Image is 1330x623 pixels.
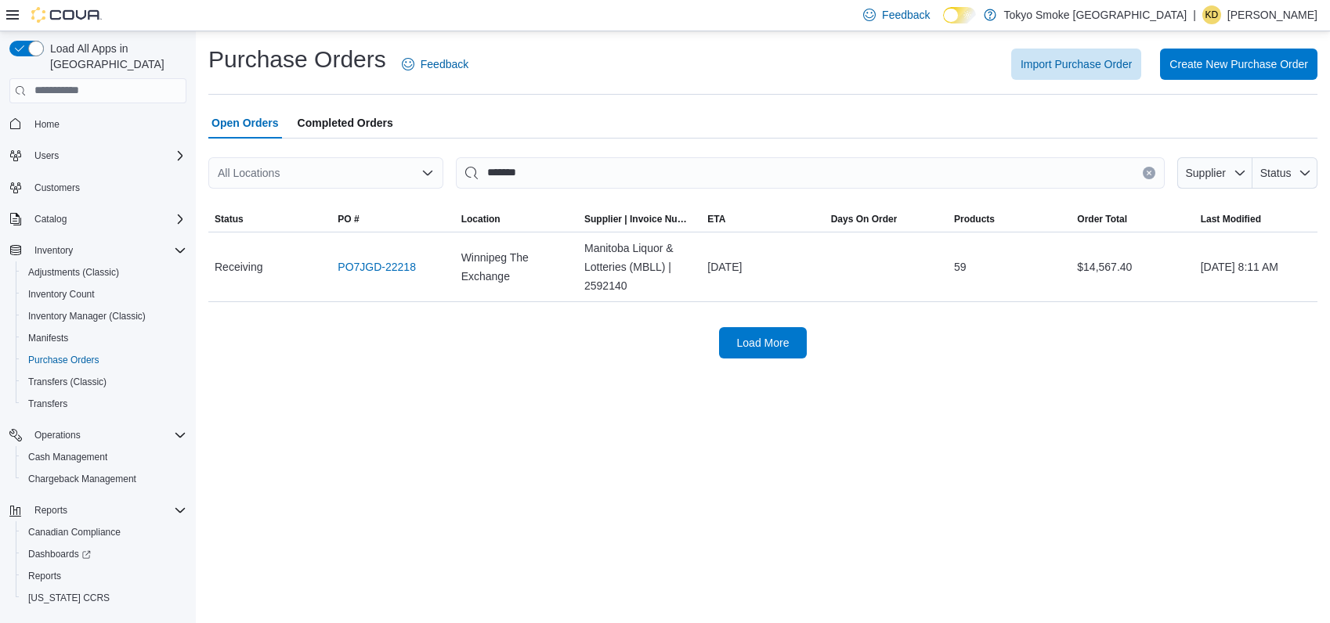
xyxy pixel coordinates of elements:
span: ETA [707,213,725,225]
span: KD [1205,5,1219,24]
span: Reports [28,501,186,520]
span: Users [34,149,59,162]
span: PO # [338,213,359,225]
span: Days On Order [831,213,898,225]
button: [US_STATE] CCRS [16,587,193,609]
span: Catalog [34,213,67,225]
button: Reports [3,499,193,521]
h1: Purchase Orders [208,44,386,75]
p: | [1193,5,1196,24]
span: Inventory [28,241,186,260]
span: Winnipeg The Exchange [461,248,572,286]
a: Chargeback Management [22,470,143,488]
span: Manifests [22,329,186,348]
span: Feedback [882,7,930,23]
span: Load All Apps in [GEOGRAPHIC_DATA] [44,41,186,72]
span: Manifests [28,332,68,344]
button: Import Purchase Order [1011,49,1141,80]
span: Inventory Count [22,285,186,304]
span: Status [1260,167,1292,179]
input: This is a search bar. After typing your query, hit enter to filter the results lower in the page. [456,157,1165,189]
button: Location [455,207,578,232]
button: Reports [28,501,74,520]
span: Users [28,146,186,165]
span: Reports [28,570,61,582]
button: Status [1252,157,1317,189]
span: Dashboards [22,545,186,564]
button: Users [28,146,65,165]
span: Home [34,118,60,131]
a: Adjustments (Classic) [22,263,125,282]
span: Dark Mode [943,23,944,24]
a: Dashboards [22,545,97,564]
span: Supplier [1186,167,1226,179]
button: Purchase Orders [16,349,193,371]
button: PO # [331,207,454,232]
span: Import Purchase Order [1021,56,1132,72]
button: Inventory [28,241,79,260]
span: Inventory Count [28,288,95,301]
a: Purchase Orders [22,351,106,369]
button: Load More [719,327,807,358]
button: Cash Management [16,446,193,468]
span: Receiving [215,257,262,276]
a: Canadian Compliance [22,523,127,542]
span: Home [28,114,186,134]
span: Inventory Manager (Classic) [22,307,186,326]
button: Last Modified [1194,207,1317,232]
button: Inventory Manager (Classic) [16,305,193,327]
button: Chargeback Management [16,468,193,490]
span: Customers [34,182,80,194]
div: [DATE] [701,251,824,283]
a: Inventory Manager (Classic) [22,307,152,326]
span: Cash Management [22,448,186,466]
button: Create New Purchase Order [1160,49,1317,80]
span: Status [215,213,244,225]
span: Transfers [22,394,186,413]
button: Supplier [1177,157,1252,189]
div: Manitoba Liquor & Lotteries (MBLL) | 2592140 [578,232,701,301]
span: Washington CCRS [22,589,186,607]
button: Days On Order [825,207,948,232]
button: Operations [28,426,87,445]
button: Open list of options [421,167,434,179]
button: Canadian Compliance [16,521,193,543]
span: Reports [22,567,186,585]
a: Transfers [22,394,74,413]
span: Adjustments (Classic) [22,263,186,282]
div: $14,567.40 [1071,251,1194,283]
span: Completed Orders [298,107,393,139]
span: Transfers [28,398,67,410]
button: Status [208,207,331,232]
p: [PERSON_NAME] [1227,5,1317,24]
a: Dashboards [16,543,193,565]
button: Manifests [16,327,193,349]
span: Transfers (Classic) [28,376,107,388]
button: Transfers (Classic) [16,371,193,393]
span: Open Orders [211,107,279,139]
span: Chargeback Management [22,470,186,488]
span: Cash Management [28,451,107,463]
span: Dashboards [28,548,91,560]
span: Load More [737,335,790,351]
a: Inventory Count [22,285,101,304]
span: Purchase Orders [28,354,99,366]
button: Catalog [28,210,73,229]
span: Feedback [421,56,468,72]
span: Customers [28,178,186,197]
button: Transfers [16,393,193,415]
button: Adjustments (Classic) [16,261,193,283]
span: Reports [34,504,67,517]
div: [DATE] 8:11 AM [1194,251,1317,283]
button: Inventory Count [16,283,193,305]
button: Operations [3,424,193,446]
span: Transfers (Classic) [22,373,186,391]
button: Customers [3,176,193,199]
a: Manifests [22,329,74,348]
span: Chargeback Management [28,473,136,485]
button: Catalog [3,208,193,230]
button: ETA [701,207,824,232]
button: Reports [16,565,193,587]
span: Create New Purchase Order [1169,56,1308,72]
span: Operations [34,429,81,441]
